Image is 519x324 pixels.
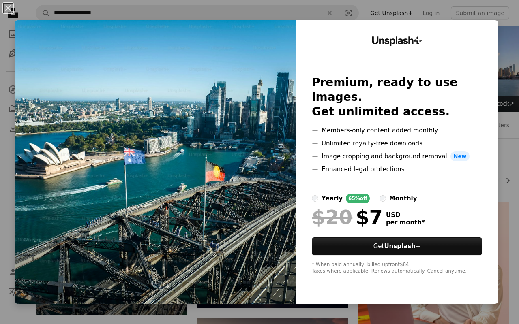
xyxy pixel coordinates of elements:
li: Members-only content added monthly [312,126,482,135]
li: Unlimited royalty-free downloads [312,139,482,148]
div: 65% off [346,194,370,203]
h2: Premium, ready to use images. Get unlimited access. [312,75,482,119]
input: monthly [380,195,386,202]
span: per month * [386,219,425,226]
li: Image cropping and background removal [312,151,482,161]
span: $20 [312,207,352,228]
input: yearly65%off [312,195,318,202]
div: $7 [312,207,383,228]
span: USD [386,211,425,219]
span: New [450,151,470,161]
button: GetUnsplash+ [312,237,482,255]
strong: Unsplash+ [384,243,420,250]
div: yearly [322,194,343,203]
div: monthly [389,194,417,203]
li: Enhanced legal protections [312,164,482,174]
div: * When paid annually, billed upfront $84 Taxes where applicable. Renews automatically. Cancel any... [312,262,482,275]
